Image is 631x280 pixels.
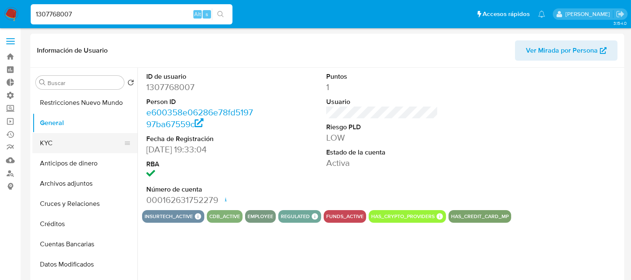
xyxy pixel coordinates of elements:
[483,10,530,19] span: Accesos rápidos
[209,215,240,218] button: cdb_active
[127,79,134,88] button: Volver al orden por defecto
[371,215,435,218] button: has_crypto_providers
[32,214,137,234] button: Créditos
[32,113,137,133] button: General
[515,40,618,61] button: Ver Mirada por Persona
[451,215,509,218] button: has_credit_card_mp
[32,194,137,214] button: Cruces y Relaciones
[616,10,625,19] a: Salir
[538,11,545,18] a: Notificaciones
[146,160,258,169] dt: RBA
[32,173,137,194] button: Archivos adjuntos
[526,40,598,61] span: Ver Mirada por Persona
[326,215,364,218] button: funds_active
[146,194,258,206] dd: 000162631752279
[326,97,438,107] dt: Usuario
[248,215,273,218] button: employee
[326,72,438,81] dt: Puntos
[39,79,46,86] button: Buscar
[326,81,438,93] dd: 1
[146,185,258,194] dt: Número de cuenta
[326,148,438,157] dt: Estado de la cuenta
[31,9,232,20] input: Buscar usuario o caso...
[32,153,137,173] button: Anticipos de dinero
[146,72,258,81] dt: ID de usuario
[281,215,310,218] button: regulated
[146,97,258,107] dt: Person ID
[326,157,438,169] dd: Activa
[146,134,258,144] dt: Fecha de Registración
[206,10,208,18] span: s
[146,81,258,93] dd: 1307768007
[48,79,121,87] input: Buscar
[194,10,201,18] span: Alt
[146,144,258,155] dd: [DATE] 19:33:04
[32,234,137,254] button: Cuentas Bancarias
[565,10,613,18] p: zoe.breuer@mercadolibre.com
[32,93,137,113] button: Restricciones Nuevo Mundo
[145,215,193,218] button: insurtech_active
[37,46,108,55] h1: Información de Usuario
[212,8,229,20] button: search-icon
[326,123,438,132] dt: Riesgo PLD
[32,133,131,153] button: KYC
[326,132,438,144] dd: LOW
[146,106,253,130] a: e600358e06286e78fd519797ba67559c
[32,254,137,275] button: Datos Modificados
